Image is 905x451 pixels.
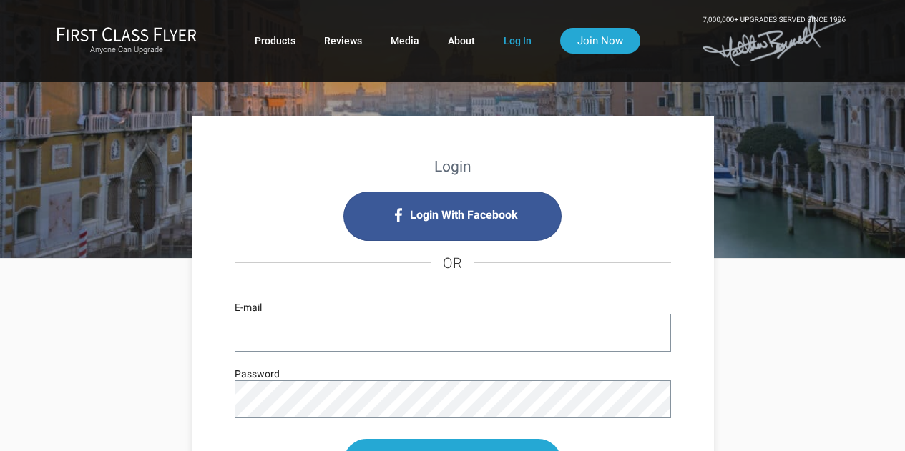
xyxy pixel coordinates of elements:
label: E-mail [235,299,262,315]
small: Anyone Can Upgrade [57,45,197,55]
span: Login With Facebook [410,204,518,227]
i: Login with Facebook [343,192,562,241]
label: Password [235,366,280,382]
strong: Login [434,158,471,175]
a: Join Now [560,28,640,54]
img: First Class Flyer [57,26,197,41]
a: Log In [504,28,532,54]
a: Media [391,28,419,54]
a: Reviews [324,28,362,54]
a: First Class FlyerAnyone Can Upgrade [57,26,197,55]
h4: OR [235,241,671,285]
a: Products [255,28,295,54]
a: About [448,28,475,54]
